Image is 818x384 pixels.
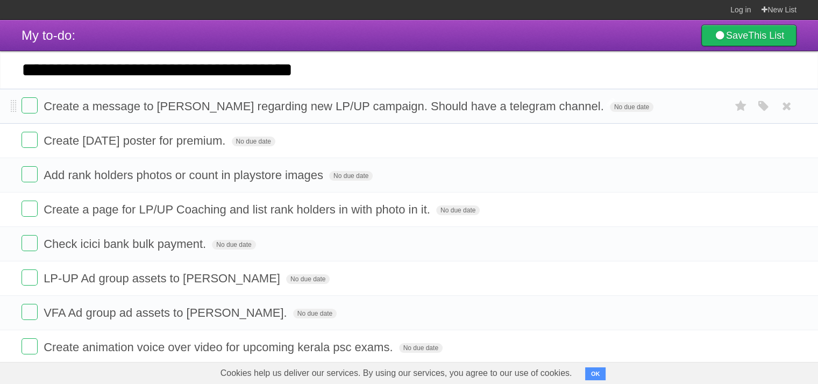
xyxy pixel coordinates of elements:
[22,338,38,354] label: Done
[329,171,373,181] span: No due date
[701,25,796,46] a: SaveThis List
[731,97,751,115] label: Star task
[232,137,275,146] span: No due date
[585,367,606,380] button: OK
[44,99,607,113] span: Create a message to [PERSON_NAME] regarding new LP/UP campaign. Should have a telegram channel.
[212,240,255,250] span: No due date
[22,235,38,251] label: Done
[22,269,38,286] label: Done
[748,30,784,41] b: This List
[44,168,326,182] span: Add rank holders photos or count in playstore images
[44,306,289,319] span: VFA Ad group ad assets to [PERSON_NAME].
[286,274,330,284] span: No due date
[44,340,395,354] span: Create animation voice over video for upcoming kerala psc exams.
[44,237,209,251] span: Check icici bank bulk payment.
[293,309,337,318] span: No due date
[210,362,583,384] span: Cookies help us deliver our services. By using our services, you agree to our use of cookies.
[610,102,653,112] span: No due date
[22,304,38,320] label: Done
[436,205,480,215] span: No due date
[22,166,38,182] label: Done
[44,203,433,216] span: Create a page for LP/UP Coaching and list rank holders in with photo in it.
[22,201,38,217] label: Done
[22,28,75,42] span: My to-do:
[44,272,283,285] span: LP-UP Ad group assets to [PERSON_NAME]
[22,132,38,148] label: Done
[44,134,228,147] span: Create [DATE] poster for premium.
[22,97,38,113] label: Done
[399,343,443,353] span: No due date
